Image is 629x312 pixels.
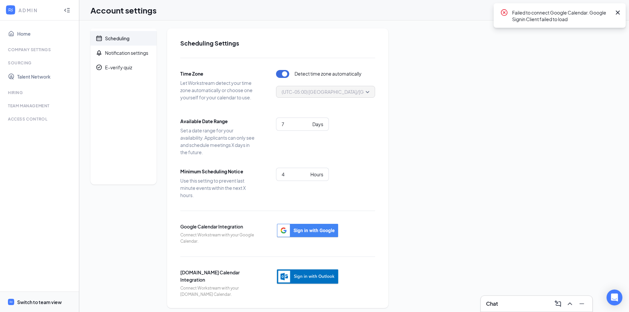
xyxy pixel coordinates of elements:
[554,300,562,308] svg: ComposeMessage
[96,50,102,56] svg: Bell
[180,285,256,298] span: Connect Workstream with your [DOMAIN_NAME] Calendar.
[105,50,148,56] div: Notification settings
[18,7,58,14] div: ADMIN
[105,64,132,71] div: E-verify quiz
[553,298,563,309] button: ComposeMessage
[90,46,157,60] a: BellNotification settings
[500,9,508,17] svg: CrossCircle
[17,299,62,305] div: Switch to team view
[565,298,575,309] button: ChevronUp
[8,116,72,122] div: Access control
[180,177,256,199] span: Use this setting to prevent last minute events within the next X hours.
[7,7,14,13] svg: WorkstreamLogo
[90,5,157,16] h1: Account settings
[512,9,611,22] div: Failed to connect Google Calendar. Google Signin Client failed to load
[180,168,256,175] span: Minimum Scheduling Notice
[8,47,72,52] div: Company Settings
[180,118,256,125] span: Available Date Range
[8,90,72,95] div: Hiring
[607,290,622,305] div: Open Intercom Messenger
[295,70,362,78] span: Detect time zone automatically
[8,103,72,109] div: Team Management
[180,127,256,156] span: Set a date range for your availability. Applicants can only see and schedule meetings X days in t...
[180,223,256,230] span: Google Calendar Integration
[17,70,74,83] a: Talent Network
[614,9,622,17] svg: Cross
[8,60,72,66] div: Sourcing
[96,35,102,42] svg: Calendar
[180,70,256,77] span: Time Zone
[180,232,256,245] span: Connect Workstream with your Google Calendar.
[180,39,375,47] h2: Scheduling Settings
[90,60,157,75] a: CheckmarkCircleE-verify quiz
[577,298,587,309] button: Minimize
[486,300,498,307] h3: Chat
[312,121,323,128] div: Days
[90,31,157,46] a: CalendarScheduling
[180,269,256,283] span: [DOMAIN_NAME] Calendar Integration
[105,35,129,42] div: Scheduling
[96,64,102,71] svg: CheckmarkCircle
[180,79,256,101] span: Let Workstream detect your time zone automatically or choose one yourself for your calendar to use.
[566,300,574,308] svg: ChevronUp
[310,171,323,178] div: Hours
[64,7,70,14] svg: Collapse
[9,300,13,304] svg: WorkstreamLogo
[578,300,586,308] svg: Minimize
[17,27,74,40] a: Home
[282,87,438,97] span: (UTC-05:00) [GEOGRAPHIC_DATA]/[GEOGRAPHIC_DATA] - Central Time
